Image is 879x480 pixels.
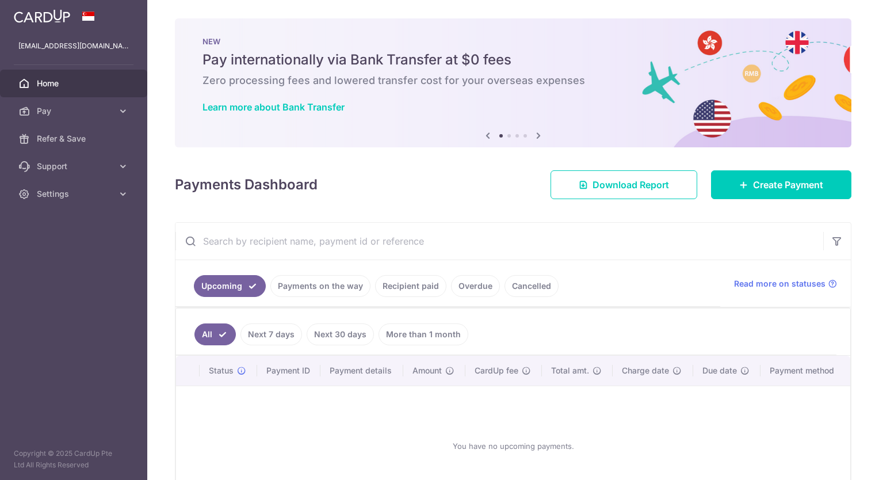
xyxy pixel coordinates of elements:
[760,356,850,386] th: Payment method
[37,188,113,200] span: Settings
[593,178,669,192] span: Download Report
[202,51,824,69] h5: Pay internationally via Bank Transfer at $0 fees
[307,323,374,345] a: Next 30 days
[194,275,266,297] a: Upcoming
[734,278,837,289] a: Read more on statuses
[622,365,669,376] span: Charge date
[475,365,518,376] span: CardUp fee
[270,275,370,297] a: Payments on the way
[375,275,446,297] a: Recipient paid
[451,275,500,297] a: Overdue
[711,170,851,199] a: Create Payment
[412,365,442,376] span: Amount
[753,178,823,192] span: Create Payment
[202,101,345,113] a: Learn more about Bank Transfer
[320,356,403,386] th: Payment details
[14,9,70,23] img: CardUp
[175,174,318,195] h4: Payments Dashboard
[551,365,589,376] span: Total amt.
[379,323,468,345] a: More than 1 month
[209,365,234,376] span: Status
[202,74,824,87] h6: Zero processing fees and lowered transfer cost for your overseas expenses
[37,105,113,117] span: Pay
[37,78,113,89] span: Home
[37,133,113,144] span: Refer & Save
[175,223,823,260] input: Search by recipient name, payment id or reference
[551,170,697,199] a: Download Report
[37,161,113,172] span: Support
[240,323,302,345] a: Next 7 days
[702,365,737,376] span: Due date
[202,37,824,46] p: NEW
[505,275,559,297] a: Cancelled
[175,18,851,147] img: Bank transfer banner
[257,356,321,386] th: Payment ID
[734,278,826,289] span: Read more on statuses
[194,323,236,345] a: All
[18,40,129,52] p: [EMAIL_ADDRESS][DOMAIN_NAME]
